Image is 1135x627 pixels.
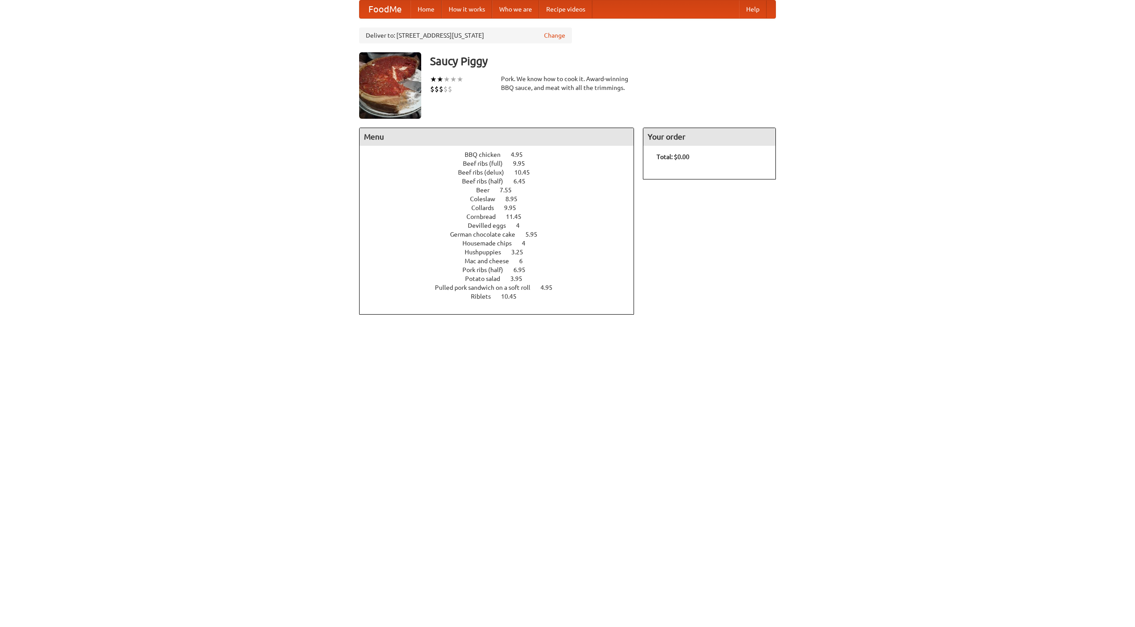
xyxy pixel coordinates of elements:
a: Riblets 10.45 [471,293,533,300]
span: 11.45 [506,213,530,220]
span: Pork ribs (half) [462,266,512,273]
div: Pork. We know how to cook it. Award-winning BBQ sauce, and meat with all the trimmings. [501,74,634,92]
span: 4.95 [540,284,561,291]
a: Who we are [492,0,539,18]
a: FoodMe [360,0,411,18]
li: ★ [457,74,463,84]
a: Cornbread 11.45 [466,213,538,220]
span: 5.95 [525,231,546,238]
span: 6 [519,257,532,265]
li: $ [434,84,439,94]
a: Coleslaw 8.95 [470,195,534,203]
span: Coleslaw [470,195,504,203]
a: Mac and cheese 6 [465,257,539,265]
a: Home [411,0,442,18]
span: Collards [471,204,503,211]
li: $ [448,84,452,94]
span: Beef ribs (full) [463,160,512,167]
span: Mac and cheese [465,257,518,265]
a: Devilled eggs 4 [468,222,536,229]
span: Pulled pork sandwich on a soft roll [435,284,539,291]
div: Deliver to: [STREET_ADDRESS][US_STATE] [359,27,572,43]
a: Hushpuppies 3.25 [465,249,540,256]
span: 6.95 [513,266,534,273]
span: 9.95 [504,204,525,211]
span: 4 [516,222,528,229]
span: Devilled eggs [468,222,515,229]
li: ★ [437,74,443,84]
li: ★ [430,74,437,84]
span: BBQ chicken [465,151,509,158]
li: $ [443,84,448,94]
span: 3.95 [510,275,531,282]
span: 8.95 [505,195,526,203]
span: German chocolate cake [450,231,524,238]
span: Potato salad [465,275,509,282]
a: German chocolate cake 5.95 [450,231,554,238]
a: Change [544,31,565,40]
a: Housemade chips 4 [462,240,542,247]
img: angular.jpg [359,52,421,119]
span: 10.45 [501,293,525,300]
li: $ [430,84,434,94]
h4: Your order [643,128,775,146]
b: Total: $0.00 [657,153,689,160]
a: Help [739,0,767,18]
a: Pulled pork sandwich on a soft roll 4.95 [435,284,569,291]
span: Beer [476,187,498,194]
span: 9.95 [513,160,534,167]
a: Beef ribs (half) 6.45 [462,178,542,185]
h3: Saucy Piggy [430,52,776,70]
li: $ [439,84,443,94]
span: Hushpuppies [465,249,510,256]
a: Beef ribs (delux) 10.45 [458,169,546,176]
span: 7.55 [500,187,521,194]
a: How it works [442,0,492,18]
h4: Menu [360,128,634,146]
span: Beef ribs (delux) [458,169,513,176]
span: 4 [522,240,534,247]
span: 10.45 [514,169,539,176]
span: 4.95 [511,151,532,158]
span: 3.25 [511,249,532,256]
span: Cornbread [466,213,505,220]
li: ★ [450,74,457,84]
a: BBQ chicken 4.95 [465,151,539,158]
a: Beef ribs (full) 9.95 [463,160,541,167]
a: Collards 9.95 [471,204,532,211]
span: Riblets [471,293,500,300]
a: Beer 7.55 [476,187,528,194]
a: Recipe videos [539,0,592,18]
span: Beef ribs (half) [462,178,512,185]
li: ★ [443,74,450,84]
a: Pork ribs (half) 6.95 [462,266,542,273]
span: Housemade chips [462,240,521,247]
a: Potato salad 3.95 [465,275,539,282]
span: 6.45 [513,178,534,185]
